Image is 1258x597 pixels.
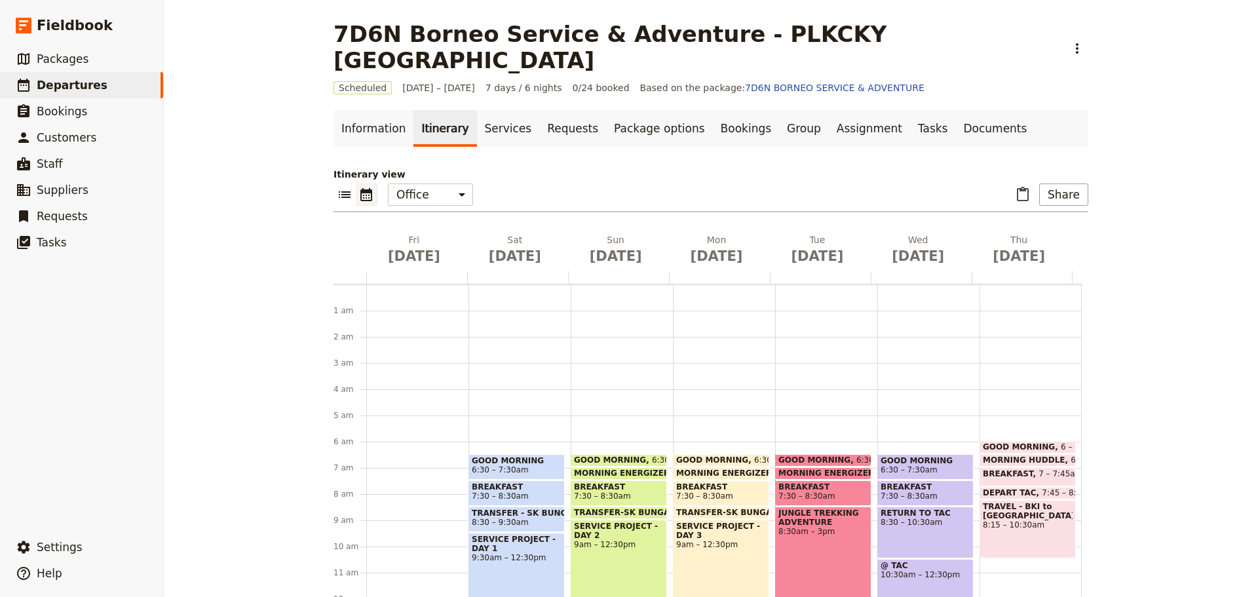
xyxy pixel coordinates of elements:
div: 3 am [334,358,366,368]
span: BREAKFAST [778,482,868,491]
span: @ TAC [881,561,970,570]
span: 9am – 12:30pm [676,540,766,549]
span: 8:30 – 10:30am [881,518,970,527]
button: Share [1039,183,1088,206]
a: Services [477,110,540,147]
div: 4 am [334,384,366,395]
span: Settings [37,541,83,554]
span: [DATE] [472,246,558,266]
span: MORNING HUDDLE [983,455,1071,465]
div: BREAKFAST7:30 – 8:30am [775,480,871,506]
div: GOOD MORNING6 – 6:30am [980,441,1076,453]
h2: Fri [372,233,457,266]
button: Sun [DATE] [568,233,669,271]
div: MORNING ENERGIZER [775,467,871,480]
h2: Sat [472,233,558,266]
span: SERVICE PROJECT - DAY 2 [574,522,664,540]
span: GOOD MORNING [676,455,754,465]
span: [DATE] [372,246,457,266]
span: Packages [37,52,88,66]
span: 6:30 – 7am [1071,455,1115,465]
span: 6:30 – 7am [754,455,798,465]
h2: Mon [674,233,759,266]
span: 7 – 7:45am [1039,469,1082,484]
span: GOOD MORNING [778,455,856,465]
div: GOOD MORNING6:30 – 7am [673,454,769,467]
div: GOOD MORNING6:30 – 7am [571,454,667,467]
h2: Thu [976,233,1061,266]
span: 9:30am – 12:30pm [472,553,562,562]
div: MORNING ENERGIZER [673,467,769,480]
div: MORNING ENERGIZER [571,467,667,480]
span: 7:30 – 8:30am [574,491,631,501]
a: Assignment [829,110,910,147]
div: 7 am [334,463,366,473]
span: 6:30 – 7am [652,455,696,465]
div: BREAKFAST7:30 – 8:30am [571,480,667,506]
span: TRANSFER-SK BUNGALIO [574,508,690,517]
div: 5 am [334,410,366,421]
a: Itinerary [413,110,476,147]
span: [DATE] [875,246,961,266]
span: [DATE] [674,246,759,266]
div: MORNING HUDDLE6:30 – 7am [980,454,1076,467]
span: 8:30am – 3pm [778,527,868,536]
span: 6 – 6:30am [1061,442,1105,452]
div: TRANSFER - SK BUNGALIO8:30 – 9:30am [468,507,565,532]
span: Bookings [37,105,87,118]
span: BREAKFAST [983,469,1039,478]
span: BREAKFAST [472,482,562,491]
span: BREAKFAST [676,482,766,491]
span: [DATE] [573,246,658,266]
span: MORNING ENERGIZER [676,469,778,478]
h2: Sun [573,233,658,266]
span: Fieldbook [37,16,113,35]
button: Fri [DATE] [366,233,467,271]
div: BREAKFAST7 – 7:45am [980,467,1076,486]
div: DEPART TAC7:45 – 8:15am [980,487,1076,499]
div: BREAKFAST7:30 – 8:30am [673,480,769,506]
span: Scheduled [334,81,392,94]
span: Customers [37,131,96,144]
span: DEPART TAC [983,488,1042,497]
a: 7D6N BORNEO SERVICE & ADVENTURE [745,83,924,93]
span: [DATE] [774,246,860,266]
div: BREAKFAST7:30 – 8:30am [877,480,974,506]
a: Group [779,110,829,147]
span: TRAVEL - BKI to [GEOGRAPHIC_DATA] [983,502,1073,520]
a: Bookings [713,110,779,147]
span: 9am – 12:30pm [574,540,664,549]
span: BREAKFAST [881,482,970,491]
div: 11 am [334,568,366,578]
div: TRANSFER-SK BUNGALIO [571,507,667,519]
h2: Tue [774,233,860,266]
p: Itinerary view [334,168,1088,181]
a: Documents [955,110,1035,147]
span: MORNING ENERGIZER [574,469,676,478]
div: 1 am [334,305,366,316]
span: 7 days / 6 nights [486,81,562,94]
span: Help [37,567,62,580]
span: Tasks [37,236,67,249]
span: TRANSFER - SK BUNGALIO [472,509,562,518]
span: Suppliers [37,183,88,197]
span: 7:45 – 8:15am [1042,488,1099,497]
span: Staff [37,157,63,170]
span: 6:30 – 7:30am [472,465,529,474]
button: Tue [DATE] [769,233,870,271]
div: TRAVEL - BKI to [GEOGRAPHIC_DATA]8:15 – 10:30am [980,500,1076,558]
span: [DATE] [976,246,1061,266]
span: 8:30 – 9:30am [472,518,529,527]
span: GOOD MORNING [983,442,1061,452]
span: BREAKFAST [574,482,664,491]
span: RETURN TO TAC [881,509,970,518]
button: Actions [1066,37,1088,60]
div: 9 am [334,515,366,526]
button: Sat [DATE] [467,233,568,271]
span: 6:30 – 7:30am [881,465,938,474]
button: Mon [DATE] [669,233,770,271]
h1: 7D6N Borneo Service & Adventure - PLKCKY [GEOGRAPHIC_DATA] [334,21,1058,73]
span: 8:15 – 10:30am [983,520,1073,530]
span: 6:30 – 7am [856,455,900,465]
span: 7:30 – 8:30am [881,491,938,501]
